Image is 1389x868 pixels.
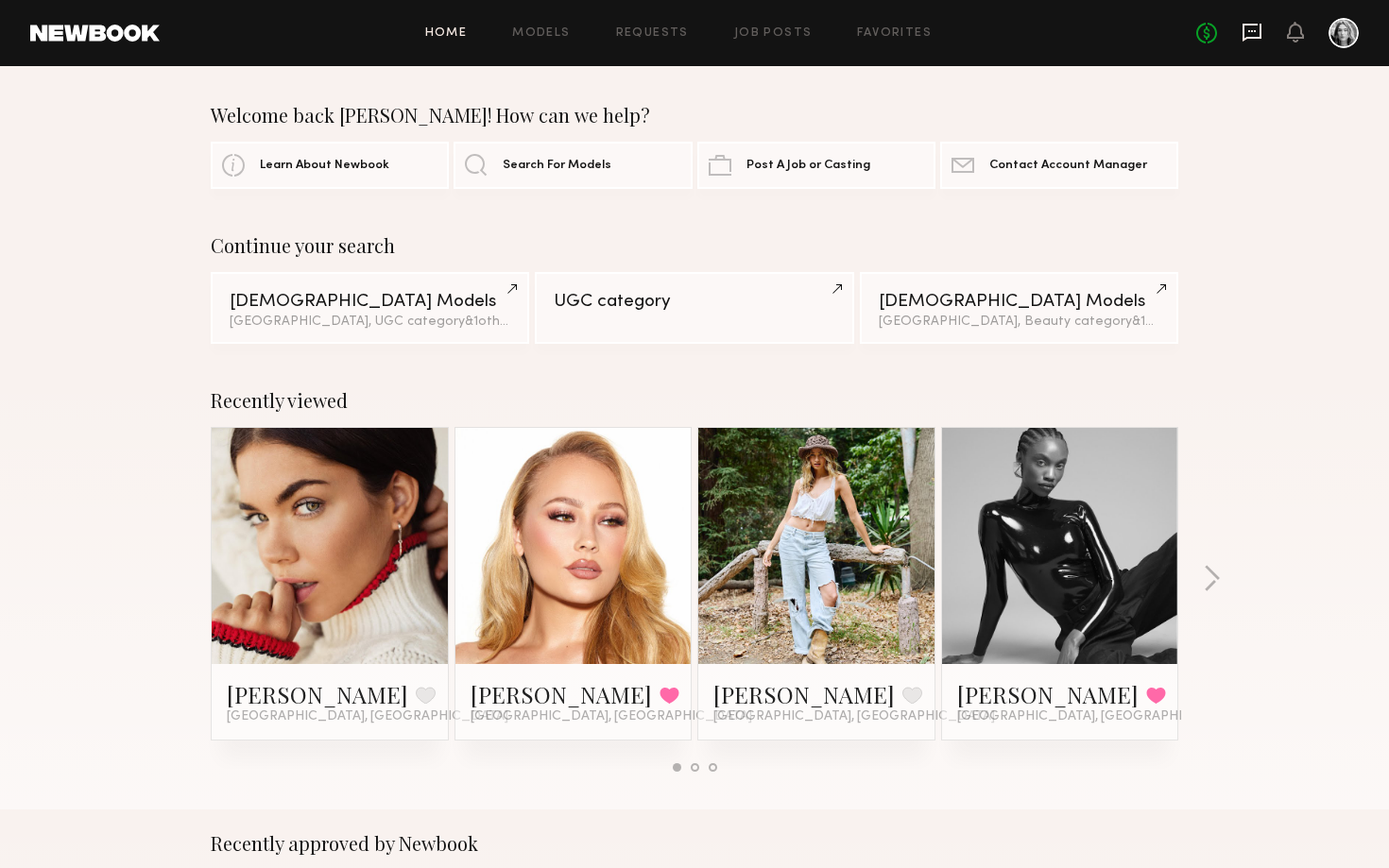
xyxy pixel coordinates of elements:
div: [DEMOGRAPHIC_DATA] Models [879,293,1159,311]
div: [DEMOGRAPHIC_DATA] Models [230,293,510,311]
a: Requests [616,27,689,40]
div: Recently viewed [211,389,1178,412]
span: Search For Models [503,160,611,172]
a: Contact Account Manager [940,142,1178,189]
a: [PERSON_NAME] [713,679,895,709]
span: [GEOGRAPHIC_DATA], [GEOGRAPHIC_DATA] [471,709,752,724]
a: [PERSON_NAME] [471,679,652,709]
a: Home [425,27,468,40]
a: Models [512,27,570,40]
a: [DEMOGRAPHIC_DATA] Models[GEOGRAPHIC_DATA], UGC category&1other filter [211,272,529,344]
span: Learn About Newbook [260,160,389,172]
span: Contact Account Manager [989,160,1147,172]
div: Recently approved by Newbook [211,832,1178,855]
a: [PERSON_NAME] [227,679,408,709]
span: & 1 other filter [465,315,546,328]
div: Continue your search [211,234,1178,257]
span: & 1 other filter [1132,315,1213,328]
a: Job Posts [734,27,813,40]
span: [GEOGRAPHIC_DATA], [GEOGRAPHIC_DATA] [957,709,1239,724]
div: UGC category [554,293,834,311]
a: [DEMOGRAPHIC_DATA] Models[GEOGRAPHIC_DATA], Beauty category&1other filter [860,272,1178,344]
span: [GEOGRAPHIC_DATA], [GEOGRAPHIC_DATA] [713,709,995,724]
div: [GEOGRAPHIC_DATA], UGC category [230,315,510,329]
span: [GEOGRAPHIC_DATA], [GEOGRAPHIC_DATA] [227,709,508,724]
a: UGC category [535,272,853,344]
a: Favorites [857,27,932,40]
span: Post A Job or Casting [746,160,870,172]
div: [GEOGRAPHIC_DATA], Beauty category [879,315,1159,329]
a: Post A Job or Casting [697,142,935,189]
div: Welcome back [PERSON_NAME]! How can we help? [211,104,1178,127]
a: Search For Models [454,142,692,189]
a: [PERSON_NAME] [957,679,1139,709]
a: Learn About Newbook [211,142,449,189]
